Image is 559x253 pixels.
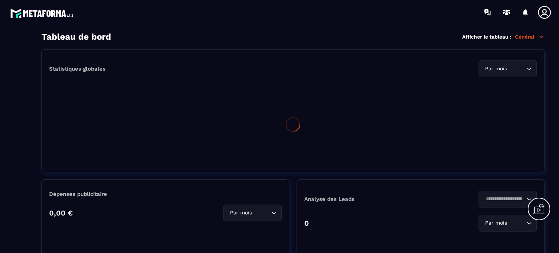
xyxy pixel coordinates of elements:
p: Général [515,33,544,40]
p: 0 [304,219,309,228]
p: Dépenses publicitaire [49,191,282,197]
p: 0,00 € [49,209,73,217]
input: Search for option [483,195,525,203]
p: Afficher le tableau : [462,34,511,40]
div: Search for option [479,191,537,207]
span: Par mois [483,219,508,227]
span: Par mois [228,209,253,217]
div: Search for option [223,205,282,221]
h3: Tableau de bord [41,32,111,42]
img: logo [10,7,76,20]
input: Search for option [508,219,525,227]
input: Search for option [508,65,525,73]
span: Par mois [483,65,508,73]
p: Analyse des Leads [304,196,421,202]
div: Search for option [479,215,537,232]
div: Search for option [479,60,537,77]
p: Statistiques globales [49,66,106,72]
input: Search for option [253,209,270,217]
